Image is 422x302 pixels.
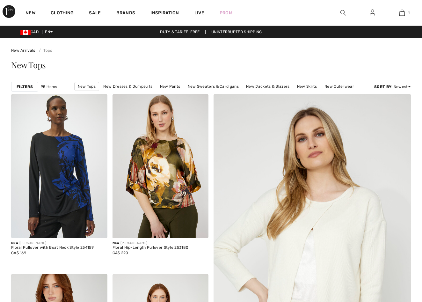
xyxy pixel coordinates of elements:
a: New Sweaters & Cardigans [185,82,242,91]
a: Sale [89,10,101,17]
a: New Pants [157,82,184,91]
strong: Filters [17,84,33,90]
a: Sign In [365,9,380,17]
a: New Tops [74,82,99,91]
a: Prom [220,10,232,16]
a: Clothing [51,10,74,17]
a: Tops [36,48,52,53]
div: Floral Pullover with Boat Neck Style 254159 [11,246,94,250]
img: Floral Pullover with Boat Neck Style 254159. Black/Royal Sapphire [11,94,107,238]
a: Brands [116,10,135,17]
img: 1ère Avenue [3,5,15,18]
div: [PERSON_NAME] [113,241,189,246]
span: New [11,241,18,245]
span: CA$ 220 [113,251,128,255]
img: My Info [370,9,375,17]
div: Floral Hip-Length Pullover Style 253180 [113,246,189,250]
span: CA$ 169 [11,251,26,255]
span: New Tops [11,59,46,70]
div: [PERSON_NAME] [11,241,94,246]
span: 1 [408,10,410,16]
a: New Jackets & Blazers [243,82,293,91]
a: Live [194,10,204,16]
div: : Newest [374,84,411,90]
span: CAD [20,30,41,34]
span: EN [45,30,53,34]
strong: Sort By [374,85,391,89]
img: search the website [340,9,346,17]
img: My Bag [399,9,405,17]
img: Canadian Dollar [20,30,31,35]
span: Inspiration [150,10,179,17]
span: 95 items [41,84,57,90]
span: New [113,241,120,245]
a: New Arrivals [11,48,35,53]
a: New [25,10,35,17]
a: New Outerwear [321,82,357,91]
a: 1 [388,9,417,17]
a: New Skirts [294,82,320,91]
a: New Dresses & Jumpsuits [100,82,156,91]
img: Floral Hip-Length Pullover Style 253180. Fern [113,94,209,238]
